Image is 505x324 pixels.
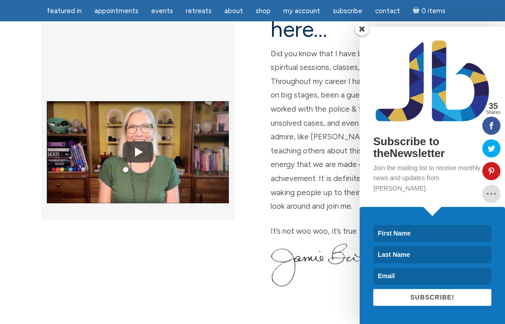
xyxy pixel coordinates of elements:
[375,7,400,15] span: Contact
[47,84,229,221] img: YouTube video
[146,2,178,20] a: Events
[94,7,139,15] span: Appointments
[224,7,243,15] span: About
[151,7,173,15] span: Events
[250,2,276,20] a: Shop
[486,102,500,110] span: 35
[407,1,451,20] a: Cart0 items
[413,7,421,15] i: Cart
[41,2,87,20] a: featured in
[186,7,212,15] span: Retreats
[271,224,464,238] p: It’s not woo woo, it’s true true,
[327,2,368,20] a: Subscribe
[373,163,491,193] p: Join the mailing list to receive monthly news and updates from [PERSON_NAME].
[421,8,446,15] span: 0 items
[89,2,144,20] a: Appointments
[373,225,491,242] input: First Name
[373,289,491,306] button: SUBSCRIBE!
[47,7,82,15] span: featured in
[278,2,326,20] a: My Account
[410,294,454,301] span: SUBSCRIBE!
[373,246,491,263] input: Last Name
[256,7,271,15] span: Shop
[180,2,217,20] a: Retreats
[370,2,406,20] a: Contact
[373,268,491,285] input: Email
[219,2,248,20] a: About
[283,7,320,15] span: My Account
[333,7,362,15] span: Subscribe
[271,47,464,213] p: Did you know that I have been offering metaphysical & spiritual sessions, classes, & healings for...
[486,110,500,115] span: Shares
[373,136,491,160] h2: Subscribe to theNewsletter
